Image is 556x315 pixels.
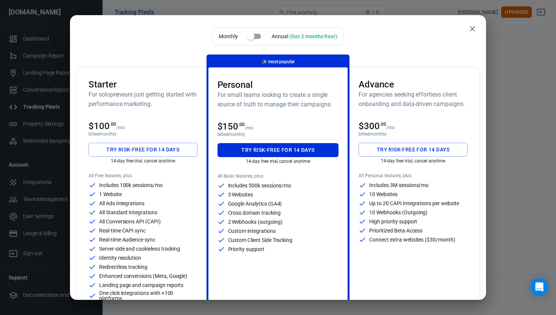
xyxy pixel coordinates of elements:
[116,125,125,130] p: /mo
[359,131,467,137] p: billed monthly
[99,237,155,242] p: Real-time Audience sync
[110,122,116,127] sup: .00
[359,173,467,178] p: All Personal features, plus:
[228,219,283,225] p: 2 Webhooks (outgoing)
[217,159,339,164] p: 14-day free trial, cancel anytime
[369,237,455,242] p: Connect extra websites ($30/month)
[238,122,245,127] sup: .00
[99,210,157,215] p: All Standard Integrations
[465,21,480,36] button: close
[217,121,245,132] span: $150
[359,121,386,131] span: $300
[99,182,163,188] p: Includes 100k sessions/mo
[228,192,253,197] p: 3 Websites
[245,125,253,131] p: /mo
[89,90,197,109] h6: For solopreneurs just getting started with performance marketing.
[369,219,417,224] p: High priority support
[228,210,281,215] p: Cross domain tracking
[228,246,264,252] p: Priority support
[228,201,282,206] p: Google Analytics (GA4)
[219,33,238,41] p: Monthly
[359,79,467,90] h3: Advance
[99,228,146,233] p: Real-time CAPI sync
[369,228,422,233] p: Prioritized Beta Access
[217,143,339,157] button: Try risk-free for 14 days
[272,33,337,41] div: Annual
[289,33,337,39] div: (Get 2 months free!)
[99,273,187,279] p: Enhanced conversions (Meta, Google)
[228,228,276,234] p: Custom integrations
[228,237,293,243] p: Custom Client Side Tracking
[99,264,148,270] p: Redirectless tracking
[99,192,122,197] p: 1 Website
[99,246,180,251] p: Server-side and cookieless tracking
[89,173,197,178] p: All Free features, plus:
[217,90,339,109] h6: For small teams looking to create a single source of truth to manage their campaigns.
[369,201,459,206] p: Up to 20 CAPI Integrations per website
[89,121,116,131] span: $100
[369,182,429,188] p: Includes 3M sessions/mo
[99,282,183,288] p: Landing page and campaign reports
[89,158,197,164] p: 14-day free trial, cancel anytime
[386,125,395,130] p: /mo
[89,79,197,90] h3: Starter
[369,210,427,215] p: 10 Webhooks (Outgoing)
[89,131,197,137] p: billed monthly
[99,201,144,206] p: All Ads Integrations
[261,58,295,66] p: most popular
[530,278,548,296] div: Open Intercom Messenger
[261,59,267,64] span: magic
[369,192,397,197] p: 10 Websites
[380,122,386,127] sup: .00
[217,132,339,137] p: billed monthly
[99,255,141,260] p: Identity resolution
[217,80,339,90] h3: Personal
[89,143,197,157] button: Try risk-free for 14 days
[359,143,467,157] button: Try risk-free for 14 days
[359,158,467,164] p: 14-day free trial, cancel anytime
[99,290,197,301] p: One click integrations with +100 platforms
[217,173,339,179] p: All Basic features, plus:
[228,183,292,188] p: Includes 500k sessions/mo
[359,90,467,109] h6: For agencies seeking effortless client onboarding and data-driven campaigns.
[99,219,161,224] p: All Conversions API (CAPI)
